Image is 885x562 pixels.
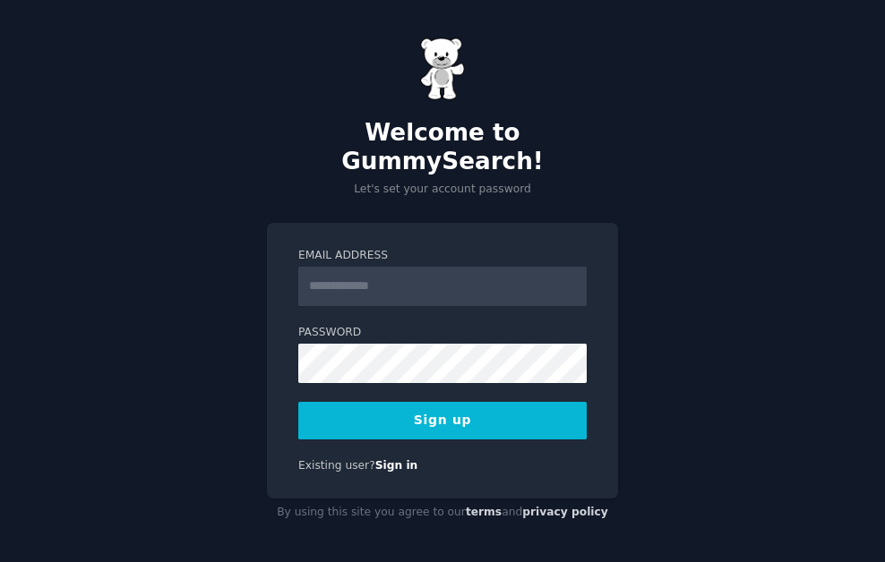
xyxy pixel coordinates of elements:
h2: Welcome to GummySearch! [267,119,618,175]
div: By using this site you agree to our and [267,498,618,527]
label: Email Address [298,248,587,264]
label: Password [298,325,587,341]
img: Gummy Bear [420,38,465,100]
a: Sign in [375,459,418,472]
a: privacy policy [522,506,608,518]
button: Sign up [298,402,587,439]
p: Let's set your account password [267,182,618,198]
a: terms [466,506,502,518]
span: Existing user? [298,459,375,472]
